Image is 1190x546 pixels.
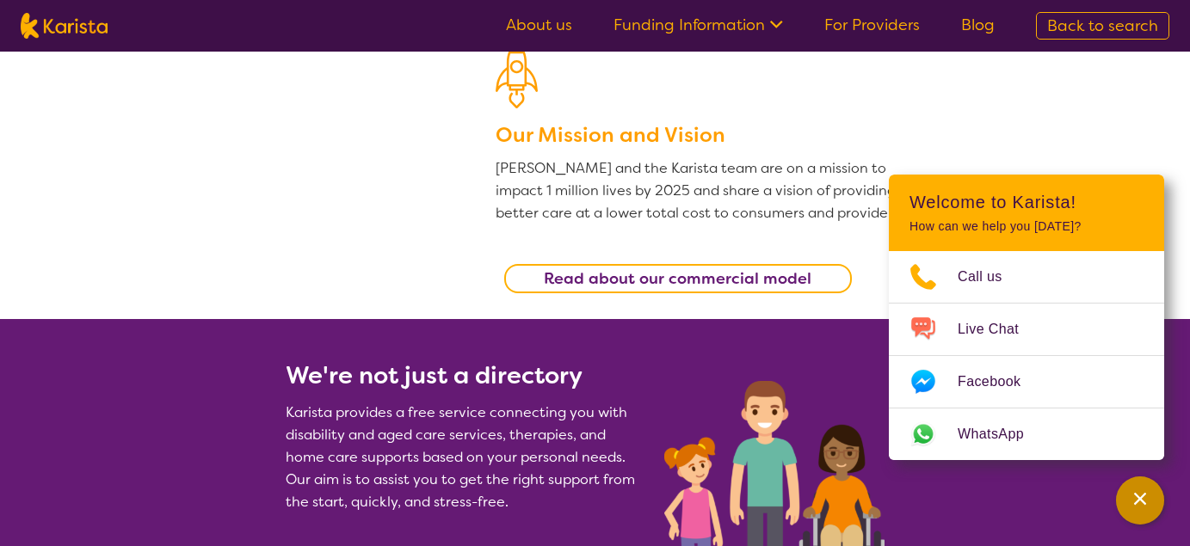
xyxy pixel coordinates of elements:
h2: We're not just a directory [286,360,644,391]
a: Back to search [1036,12,1169,40]
a: For Providers [824,15,920,35]
b: Read about our commercial model [544,268,811,289]
span: Facebook [958,369,1041,395]
a: Web link opens in a new tab. [889,408,1164,460]
p: How can we help you [DATE]? [909,219,1144,234]
img: Our Mission [496,40,538,108]
a: Blog [961,15,995,35]
h3: Our Mission and Vision [496,120,905,150]
span: WhatsApp [958,421,1045,447]
p: Karista provides a free service connecting you with disability and aged care services, therapies,... [286,402,644,513]
h2: Welcome to Karista! [909,192,1144,212]
span: Back to search [1047,15,1158,36]
div: Channel Menu [889,175,1164,460]
a: Funding Information [613,15,783,35]
span: Live Chat [958,316,1039,342]
button: Channel Menu [1116,476,1164,525]
p: [PERSON_NAME] and the Karista team are on a mission to impact 1 million lives by 2025 and share a... [496,157,905,224]
ul: Choose channel [889,251,1164,460]
img: Karista logo [21,13,108,39]
span: Call us [958,264,1023,290]
a: About us [506,15,572,35]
